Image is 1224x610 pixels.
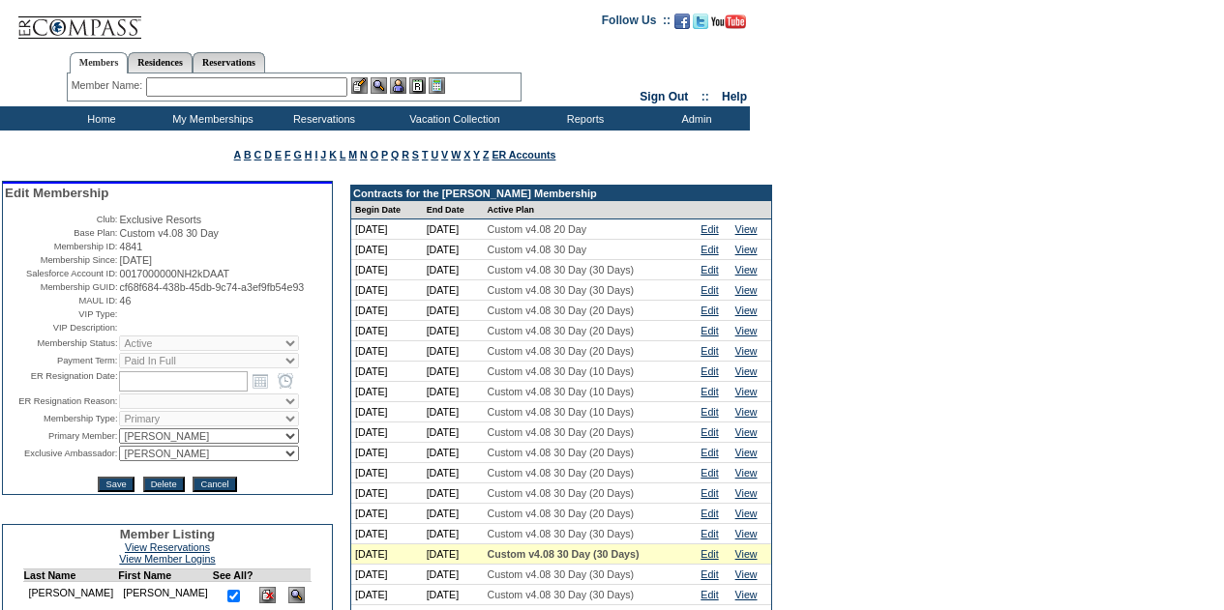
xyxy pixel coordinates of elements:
[5,393,117,409] td: ER Resignation Reason:
[423,280,484,301] td: [DATE]
[735,406,758,418] a: View
[423,585,484,605] td: [DATE]
[423,544,484,565] td: [DATE]
[701,508,718,519] a: Edit
[409,77,426,94] img: Reservations
[735,284,758,296] a: View
[488,487,635,499] span: Custom v4.08 30 Day (20 Days)
[701,345,718,357] a: Edit
[423,341,484,362] td: [DATE]
[423,382,484,402] td: [DATE]
[5,446,117,461] td: Exclusive Ambassador:
[701,244,718,255] a: Edit
[488,568,635,580] span: Custom v4.08 30 Day (30 Days)
[488,284,635,296] span: Custom v4.08 30 Day (30 Days)
[5,370,117,392] td: ER Resignation Date:
[722,90,747,103] a: Help
[412,149,419,160] a: S
[244,149,252,160] a: B
[423,201,484,219] td: End Date
[351,443,423,463] td: [DATE]
[674,19,690,31] a: Become our fan on Facebook
[120,527,216,541] span: Member Listing
[735,426,758,438] a: View
[348,149,357,160] a: M
[314,149,317,160] a: I
[429,77,445,94] img: b_calculator.gif
[119,227,218,239] span: Custom v4.08 30 Day
[488,244,586,255] span: Custom v4.08 30 Day
[423,301,484,321] td: [DATE]
[284,149,291,160] a: F
[735,223,758,235] a: View
[701,589,718,600] a: Edit
[5,268,117,279] td: Salesforce Account ID:
[351,280,423,301] td: [DATE]
[488,365,635,377] span: Custom v4.08 30 Day (10 Days)
[5,227,117,239] td: Base Plan:
[492,149,555,160] a: ER Accounts
[381,149,388,160] a: P
[351,362,423,382] td: [DATE]
[693,19,708,31] a: Follow us on Twitter
[119,281,304,293] span: cf68f684-438b-45db-9c74-a3ef9fb54e93
[701,284,718,296] a: Edit
[423,240,484,260] td: [DATE]
[351,341,423,362] td: [DATE]
[351,301,423,321] td: [DATE]
[711,19,746,31] a: Subscribe to our YouTube Channel
[5,295,117,306] td: MAUL ID:
[640,90,688,103] a: Sign Out
[371,77,387,94] img: View
[5,281,117,293] td: Membership GUID:
[305,149,313,160] a: H
[735,264,758,276] a: View
[351,463,423,483] td: [DATE]
[391,149,399,160] a: Q
[488,589,635,600] span: Custom v4.08 30 Day (30 Days)
[483,149,490,160] a: Z
[5,308,117,320] td: VIP Type:
[701,223,718,235] a: Edit
[702,90,709,103] span: ::
[701,487,718,499] a: Edit
[484,201,698,219] td: Active Plan
[488,386,635,397] span: Custom v4.08 30 Day (10 Days)
[259,587,276,603] img: Delete
[488,345,635,357] span: Custom v4.08 30 Day (20 Days)
[735,589,758,600] a: View
[451,149,461,160] a: W
[735,325,758,336] a: View
[351,201,423,219] td: Begin Date
[275,370,296,392] a: Open the time view popup.
[118,569,213,582] td: First Name
[351,186,771,201] td: Contracts for the [PERSON_NAME] Membership
[441,149,448,160] a: V
[488,508,635,519] span: Custom v4.08 30 Day (20 Days)
[44,106,155,131] td: Home
[701,548,718,560] a: Edit
[423,565,484,585] td: [DATE]
[119,268,229,279] span: 0017000000NH2kDAAT
[377,106,527,131] td: Vacation Collection
[423,483,484,504] td: [DATE]
[735,467,758,479] a: View
[693,14,708,29] img: Follow us on Twitter
[193,477,236,492] input: Cancel
[293,149,301,160] a: G
[423,443,484,463] td: [DATE]
[488,223,586,235] span: Custom v4.08 20 Day
[423,422,484,443] td: [DATE]
[119,254,152,266] span: [DATE]
[5,322,117,334] td: VIP Description:
[351,524,423,544] td: [DATE]
[735,447,758,458] a: View
[735,305,758,316] a: View
[193,52,265,73] a: Reservations
[488,305,635,316] span: Custom v4.08 30 Day (20 Days)
[735,244,758,255] a: View
[701,264,718,276] a: Edit
[488,325,635,336] span: Custom v4.08 30 Day (20 Days)
[5,186,108,200] span: Edit Membership
[213,569,254,582] td: See All?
